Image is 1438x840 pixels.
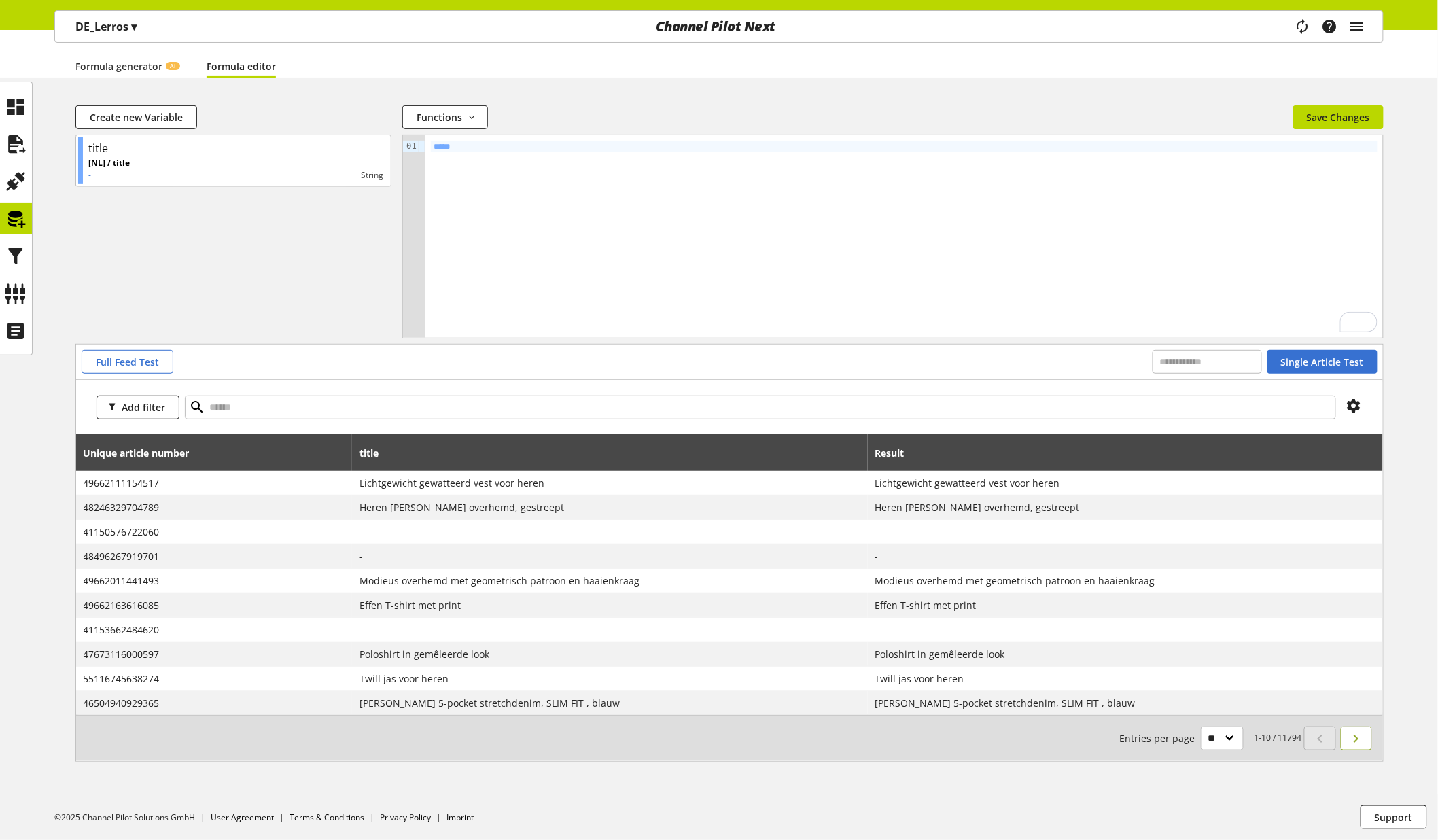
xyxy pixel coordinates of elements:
[84,696,345,710] span: 46504940929365
[84,525,345,539] span: 41150576722060
[1361,805,1427,829] button: Support
[425,135,1383,338] div: To enrich screen reader interactions, please activate Accessibility in Grammarly extension settings
[97,396,179,419] button: Add filter
[84,598,345,612] span: 49662163616085
[875,574,1375,588] span: Modieus overhemd met geometrisch patroon en haaienkraag
[359,671,860,686] span: Twill jas voor heren
[875,446,904,460] span: Result
[359,647,860,661] span: Poloshirt in gemêleerde look
[84,574,345,588] span: 49662011441493
[875,476,1375,490] span: Lichtgewicht gewatteerd vest voor heren
[1307,110,1370,124] span: Save Changes
[88,157,130,169] p: [NL] / title
[75,59,179,73] a: Formula generatorAI
[84,500,345,514] span: 48246329704789
[417,110,462,124] span: Functions
[84,623,345,637] span: 41153662484620
[875,598,1375,612] span: Effen T-shirt met print
[359,574,860,588] span: Modieus overhemd met geometrisch patroon en haaienkraag
[446,811,474,823] a: Imprint
[84,671,345,686] span: 55116745638274
[122,400,165,415] span: Add filter
[402,105,487,129] button: Functions
[359,696,860,710] span: CONLIN 5-pocket stretchdenim, SLIM FIT , blauw
[1120,731,1201,746] span: Entries per page
[207,59,276,73] a: Formula editor
[96,355,159,369] span: Full Feed Test
[359,446,379,460] span: title
[1375,810,1413,824] span: Support
[1120,727,1302,750] small: 1-10 / 11794
[84,647,345,661] span: 47673116000597
[170,62,176,70] span: AI
[54,811,211,824] li: ©2025 Channel Pilot Solutions GmbH
[380,811,431,823] a: Privacy Policy
[875,696,1375,710] span: CONLIN 5-pocket stretchdenim, SLIM FIT , blauw
[75,105,197,129] button: Create new Variable
[130,169,383,181] div: string
[211,811,274,823] a: User Agreement
[359,598,860,612] span: Effen T-shirt met print
[875,671,1375,686] span: Twill jas voor heren
[359,476,860,490] span: Lichtgewicht gewatteerd vest voor heren
[82,350,173,374] button: Full Feed Test
[54,10,1384,43] nav: main navigation
[131,19,137,34] span: ▾
[359,500,860,514] span: Heren Serafino overhemd, gestreept
[88,169,130,181] p: -
[1293,105,1384,129] button: Save Changes
[75,18,137,35] p: DE_Lerros
[403,141,419,152] div: 01
[90,110,183,124] span: Create new Variable
[875,500,1375,514] span: Heren Serafino overhemd, gestreept
[290,811,364,823] a: Terms & Conditions
[84,476,345,490] span: 49662111154517
[875,647,1375,661] span: Poloshirt in gemêleerde look
[88,140,108,156] div: title
[84,446,190,460] span: Unique article number
[84,549,345,563] span: 48496267919701
[1281,355,1364,369] span: Single Article Test
[1267,350,1378,374] button: Single Article Test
